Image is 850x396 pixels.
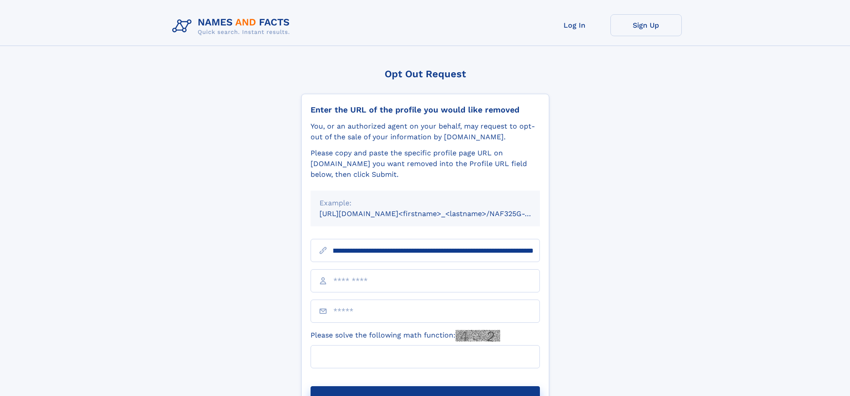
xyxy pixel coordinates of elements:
[311,330,500,342] label: Please solve the following math function:
[311,148,540,180] div: Please copy and paste the specific profile page URL on [DOMAIN_NAME] you want removed into the Pr...
[539,14,610,36] a: Log In
[319,198,531,208] div: Example:
[610,14,682,36] a: Sign Up
[301,68,549,79] div: Opt Out Request
[311,105,540,115] div: Enter the URL of the profile you would like removed
[311,121,540,142] div: You, or an authorized agent on your behalf, may request to opt-out of the sale of your informatio...
[169,14,297,38] img: Logo Names and Facts
[319,209,557,218] small: [URL][DOMAIN_NAME]<firstname>_<lastname>/NAF325G-xxxxxxxx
